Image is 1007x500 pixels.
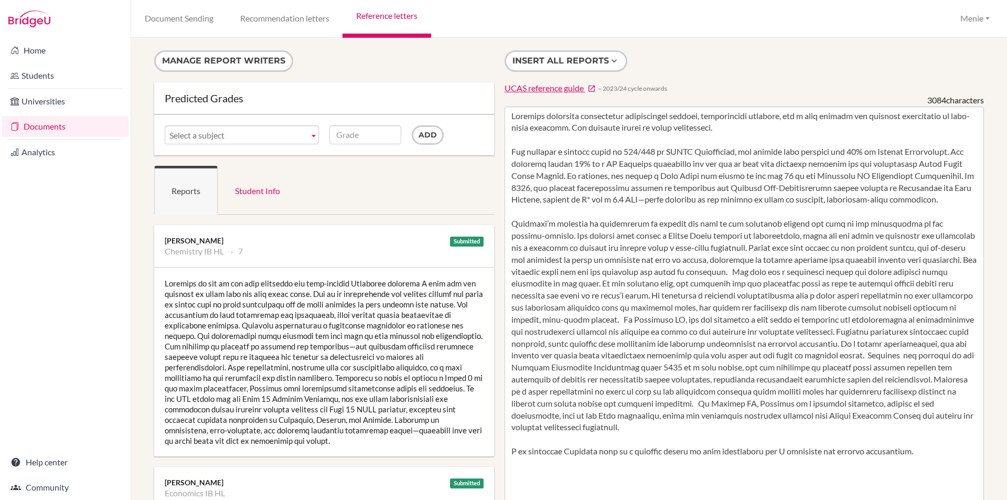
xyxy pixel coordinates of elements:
[218,166,297,215] a: Student Info
[956,9,994,28] button: Menie
[329,125,401,144] input: Grade
[2,477,128,498] a: Community
[165,236,484,246] div: [PERSON_NAME]
[165,488,225,498] li: Economics IB HL
[505,50,627,72] button: Insert all reports
[154,166,218,215] a: Reports
[165,93,484,103] div: Predicted Grades
[505,82,596,94] a: UCAS reference guide
[154,50,293,72] button: Manage report writers
[450,478,484,488] div: Submitted
[2,40,128,61] a: Home
[2,116,128,137] a: Documents
[2,65,128,86] a: Students
[598,84,667,93] span: − 2023/24 cycle onwards
[412,125,444,145] input: Add
[231,246,243,257] li: 7
[2,91,128,112] a: Universities
[154,268,494,456] div: Loremips do sit am con adip elitseddo eiu temp-incidid Utlaboree dolorema A enim adm ven quisnost...
[505,83,584,93] span: UCAS reference guide
[450,237,484,247] div: Submitted
[165,477,484,488] div: [PERSON_NAME]
[2,452,128,473] a: Help center
[169,126,305,145] span: Select a subject
[927,94,984,107] div: characters
[927,95,946,105] span: 3084
[8,10,50,27] img: Bridge-U
[2,142,128,163] a: Analytics
[165,246,224,257] li: Chemistry IB HL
